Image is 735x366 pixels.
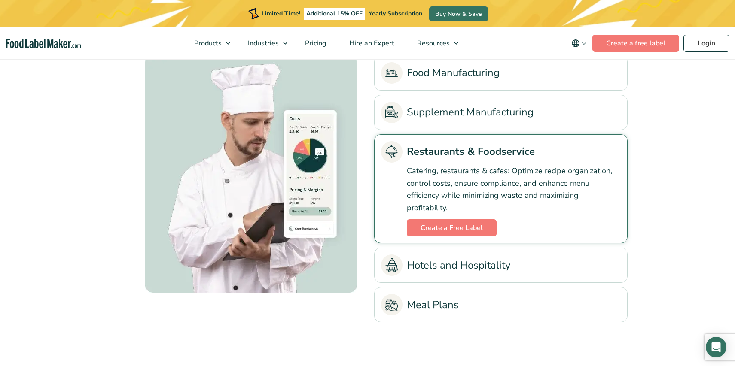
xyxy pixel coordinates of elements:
[183,27,235,59] a: Products
[706,337,726,357] div: Open Intercom Messenger
[374,95,628,130] li: Supplement Manufacturing
[304,8,365,20] span: Additional 15% OFF
[381,294,621,315] a: Meal Plans
[381,102,621,123] a: Supplement Manufacturing
[294,27,336,59] a: Pricing
[245,39,280,48] span: Industries
[407,165,621,214] p: Catering, restaurants & cafes: Optimize recipe organization, control costs, ensure compliance, an...
[381,141,621,163] a: Restaurants & Foodservice
[347,39,395,48] span: Hire an Expert
[369,9,422,18] span: Yearly Subscription
[406,27,463,59] a: Resources
[338,27,404,59] a: Hire an Expert
[415,39,451,48] span: Resources
[374,134,628,243] li: Restaurants & Foodservice
[407,219,497,236] a: Create a Free Label
[237,27,292,59] a: Industries
[381,62,621,84] a: Food Manufacturing
[374,287,628,322] li: Meal Plans
[374,55,628,91] li: Food Manufacturing
[108,55,361,293] div: Restaurants & Foodservice
[592,35,679,52] a: Create a free label
[429,6,488,21] a: Buy Now & Save
[192,39,223,48] span: Products
[262,9,300,18] span: Limited Time!
[302,39,327,48] span: Pricing
[374,248,628,283] li: Hotels and Hospitality
[683,35,729,52] a: Login
[381,254,621,276] a: Hotels and Hospitality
